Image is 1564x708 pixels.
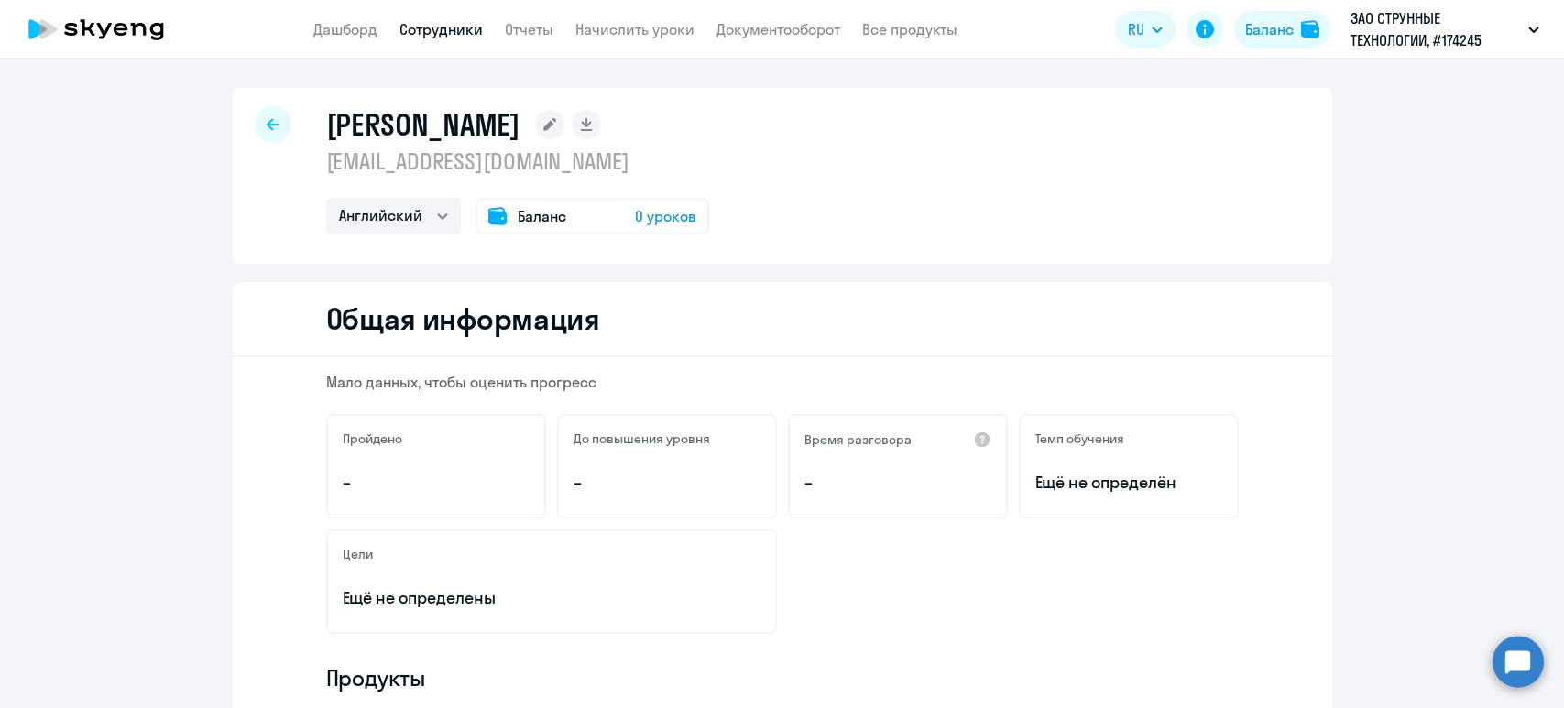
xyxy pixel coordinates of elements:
[1301,20,1319,38] img: balance
[1035,471,1222,495] span: Ещё не определён
[505,20,553,38] a: Отчеты
[574,430,710,447] h5: До повышения уровня
[326,106,520,143] h1: [PERSON_NAME]
[518,205,566,227] span: Баланс
[1351,7,1521,51] p: ЗАО СТРУННЫЕ ТЕХНОЛОГИИ, #174245
[804,471,991,495] p: –
[1035,430,1124,447] h5: Темп обучения
[1115,11,1176,48] button: RU
[1128,18,1144,40] span: RU
[575,20,695,38] a: Начислить уроки
[326,147,709,176] p: [EMAIL_ADDRESS][DOMAIN_NAME]
[326,300,600,337] h2: Общая информация
[635,205,696,227] span: 0 уроков
[1234,11,1330,48] button: Балансbalance
[343,471,530,495] p: –
[399,20,483,38] a: Сотрудники
[862,20,957,38] a: Все продукты
[716,20,840,38] a: Документооборот
[343,430,402,447] h5: Пройдено
[313,20,377,38] a: Дашборд
[343,546,373,562] h5: Цели
[1245,18,1294,40] div: Баланс
[1341,7,1548,51] button: ЗАО СТРУННЫЕ ТЕХНОЛОГИИ, #174245
[574,471,760,495] p: –
[326,372,1239,392] p: Мало данных, чтобы оценить прогресс
[343,586,760,610] p: Ещё не определены
[326,663,1239,692] h4: Продукты
[804,431,912,448] h5: Время разговора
